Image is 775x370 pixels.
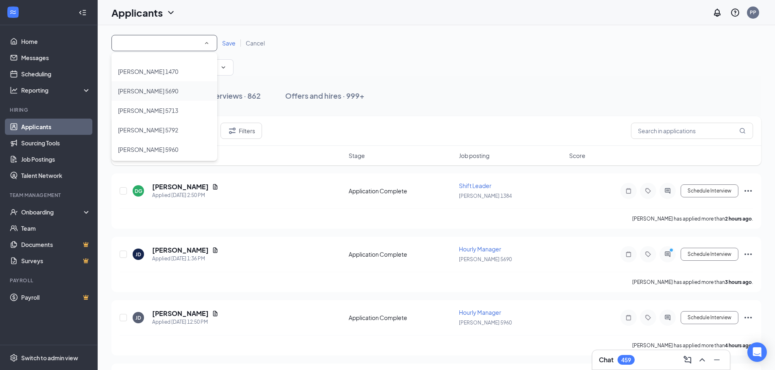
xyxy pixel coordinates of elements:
[459,320,512,326] span: [PERSON_NAME] 5960
[21,236,91,253] a: DocumentsCrown
[118,146,178,153] span: Hardee's 5960
[285,91,365,101] div: Offers and hires · 999+
[725,279,752,285] b: 3 hours ago
[246,39,265,47] span: Cancel
[663,188,672,194] svg: ActiveChat
[212,247,218,253] svg: Document
[111,62,217,81] li: Hardee's 1470
[681,311,738,324] button: Schedule Interview
[10,277,89,284] div: Payroll
[730,8,740,17] svg: QuestionInfo
[10,106,89,113] div: Hiring
[152,246,209,255] h5: [PERSON_NAME]
[643,314,653,321] svg: Tag
[725,342,752,348] b: 4 hours ago
[118,68,178,75] span: Hardee's 1470
[21,289,91,305] a: PayrollCrown
[21,208,84,216] div: Onboarding
[21,253,91,269] a: SurveysCrown
[683,355,692,365] svg: ComposeMessage
[10,86,18,94] svg: Analysis
[663,314,672,321] svg: ActiveChat
[152,191,218,199] div: Applied [DATE] 2:50 PM
[135,251,141,258] div: JD
[621,357,631,364] div: 459
[111,101,217,120] li: Hardee's 5713
[79,9,87,17] svg: Collapse
[599,355,613,364] h3: Chat
[152,318,218,326] div: Applied [DATE] 12:50 PM
[681,353,694,366] button: ComposeMessage
[166,8,176,17] svg: ChevronDown
[21,50,91,66] a: Messages
[220,123,262,139] button: Filter Filters
[10,354,18,362] svg: Settings
[624,188,633,194] svg: Note
[459,182,491,189] span: Shift Leader
[10,208,18,216] svg: UserCheck
[21,119,91,135] a: Applicants
[739,128,746,134] svg: MagnifyingGlass
[349,314,454,322] div: Application Complete
[712,355,722,365] svg: Minimize
[459,309,501,316] span: Hourly Manager
[681,184,738,197] button: Schedule Interview
[459,193,512,199] span: [PERSON_NAME] 1384
[725,216,752,222] b: 2 hours ago
[220,64,227,71] svg: ChevronDown
[710,353,723,366] button: Minimize
[111,6,163,19] h1: Applicants
[212,310,218,317] svg: Document
[697,355,707,365] svg: ChevronUp
[663,251,672,257] svg: ActiveChat
[747,342,767,362] div: Open Intercom Messenger
[21,135,91,151] a: Sourcing Tools
[10,192,89,199] div: Team Management
[21,151,91,167] a: Job Postings
[111,140,217,159] li: Hardee's 5960
[643,251,653,257] svg: Tag
[21,86,91,94] div: Reporting
[118,126,178,134] span: Hardee's 5792
[21,354,78,362] div: Switch to admin view
[111,120,217,140] li: Hardee's 5792
[743,186,753,196] svg: Ellipses
[696,353,709,366] button: ChevronUp
[631,123,753,139] input: Search in applications
[349,250,454,258] div: Application Complete
[111,81,217,101] li: Hardee's 5690
[118,87,178,95] span: Hardee's 5690
[203,39,210,47] svg: SmallChevronUp
[21,167,91,184] a: Talent Network
[632,342,753,349] p: [PERSON_NAME] has applied more than .
[222,39,236,47] span: Save
[459,151,489,160] span: Job posting
[459,245,501,253] span: Hourly Manager
[743,313,753,322] svg: Ellipses
[743,249,753,259] svg: Ellipses
[668,248,677,254] svg: PrimaryDot
[152,182,209,191] h5: [PERSON_NAME]
[632,279,753,286] p: [PERSON_NAME] has applied more than .
[349,187,454,195] div: Application Complete
[569,151,585,160] span: Score
[459,256,512,262] span: [PERSON_NAME] 5690
[681,248,738,261] button: Schedule Interview
[750,9,756,16] div: PP
[624,251,633,257] svg: Note
[632,215,753,222] p: [PERSON_NAME] has applied more than .
[21,66,91,82] a: Scheduling
[21,220,91,236] a: Team
[9,8,17,16] svg: WorkstreamLogo
[643,188,653,194] svg: Tag
[152,255,218,263] div: Applied [DATE] 1:36 PM
[152,309,209,318] h5: [PERSON_NAME]
[135,188,142,195] div: DG
[349,151,365,160] span: Stage
[712,8,722,17] svg: Notifications
[21,33,91,50] a: Home
[135,314,141,321] div: JD
[118,107,178,114] span: Hardee's 5713
[624,314,633,321] svg: Note
[227,126,237,136] svg: Filter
